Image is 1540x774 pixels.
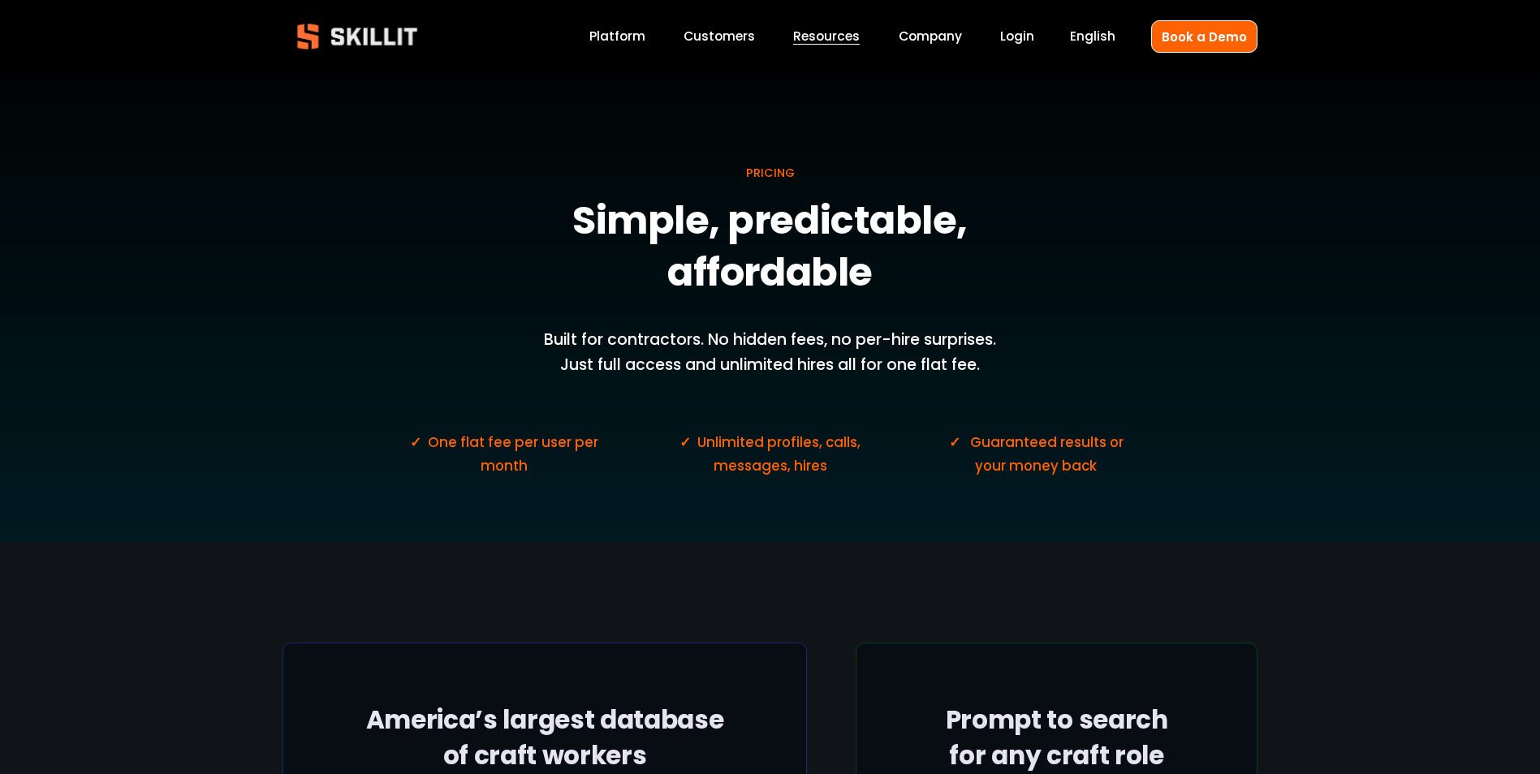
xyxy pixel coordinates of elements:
[949,432,960,455] strong: ✓
[970,432,1127,475] span: Guaranteed results or your money back
[1070,26,1115,48] div: language picker
[572,191,975,309] strong: Simple, predictable, affordable
[589,26,645,48] a: Platform
[899,26,962,48] a: Company
[684,26,755,48] a: Customers
[283,12,431,61] img: Skillit
[428,432,602,475] span: One flat fee per user per month
[793,27,860,45] span: Resources
[528,328,1011,377] p: Built for contractors. No hidden fees, no per-hire surprises. Just full access and unlimited hire...
[1000,26,1034,48] a: Login
[746,165,795,181] span: PRICING
[1151,20,1257,52] a: Book a Demo
[679,432,691,455] strong: ✓
[697,432,864,475] span: Unlimited profiles, calls, messages, hires
[793,26,860,48] a: folder dropdown
[410,432,421,455] strong: ✓
[1070,27,1115,45] span: English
